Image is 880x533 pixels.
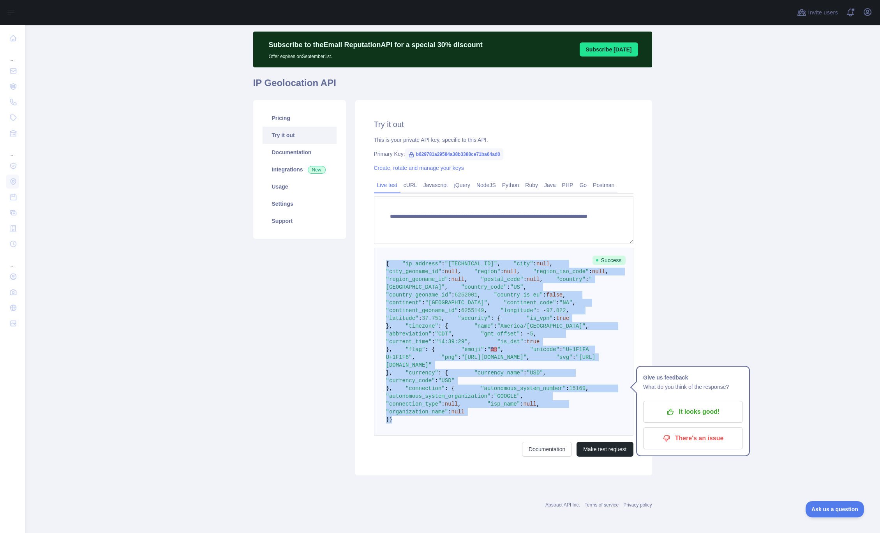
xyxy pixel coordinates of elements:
[585,276,589,282] span: :
[263,178,337,195] a: Usage
[589,268,592,275] span: :
[386,346,393,353] span: },
[520,393,523,399] span: ,
[419,315,422,321] span: :
[438,323,448,329] span: : {
[441,261,444,267] span: :
[374,150,633,158] div: Primary Key:
[522,442,572,457] a: Documentation
[458,307,461,314] span: :
[263,212,337,229] a: Support
[422,315,441,321] span: 37.751
[536,401,540,407] span: ,
[556,354,572,360] span: "svg"
[386,300,422,306] span: "continent"
[473,179,499,191] a: NodeJS
[445,284,448,290] span: ,
[406,385,445,392] span: "connection"
[451,409,465,415] span: null
[263,127,337,144] a: Try it out
[545,502,580,508] a: Abstract API Inc.
[494,393,520,399] span: "GOOGLE"
[386,409,448,415] span: "organization_name"
[432,331,435,337] span: :
[481,276,523,282] span: "postal_code"
[386,339,432,345] span: "current_time"
[504,300,556,306] span: "continent_code"
[445,385,455,392] span: : {
[590,179,617,191] a: Postman
[406,323,438,329] span: "timezone"
[585,385,589,392] span: ,
[451,179,473,191] a: jQuery
[566,307,569,314] span: ,
[593,256,626,265] span: Success
[386,323,393,329] span: },
[435,378,438,384] span: :
[481,331,520,337] span: "gmt_offset"
[487,401,520,407] span: "isp_name"
[451,292,455,298] span: :
[530,346,559,353] span: "unicode"
[501,307,536,314] span: "longitude"
[451,276,465,282] span: null
[458,315,490,321] span: "security"
[504,268,517,275] span: null
[522,179,541,191] a: Ruby
[536,261,550,267] span: null
[527,354,530,360] span: ,
[386,292,451,298] span: "country_geoname_id"
[572,300,575,306] span: ,
[556,315,569,321] span: true
[523,370,526,376] span: :
[484,346,487,353] span: :
[386,276,448,282] span: "region_geoname_id"
[386,268,442,275] span: "city_geoname_id"
[6,47,19,62] div: ...
[494,292,543,298] span: "country_is_eu"
[530,331,533,337] span: 5
[386,307,458,314] span: "continent_geoname_id"
[445,268,458,275] span: null
[536,307,546,314] span: : -
[422,300,425,306] span: :
[543,370,546,376] span: ,
[389,417,392,423] span: }
[468,339,471,345] span: ,
[445,401,458,407] span: null
[556,276,585,282] span: "country"
[441,401,444,407] span: :
[520,401,523,407] span: :
[550,261,553,267] span: ,
[494,323,497,329] span: :
[808,8,838,17] span: Invite users
[541,179,559,191] a: Java
[580,42,638,56] button: Subscribe [DATE]
[386,393,491,399] span: "autonomous_system_organization"
[474,268,500,275] span: "region"
[6,252,19,268] div: ...
[643,382,743,392] p: What do you think of the response?
[478,292,481,298] span: ,
[576,179,590,191] a: Go
[643,427,743,449] button: There's an issue
[487,300,490,306] span: ,
[386,401,442,407] span: "connection_type"
[649,432,737,445] p: There's an issue
[438,378,455,384] span: "USD"
[497,261,500,267] span: ,
[643,373,743,382] h1: Give us feedback
[527,276,540,282] span: null
[523,339,526,345] span: :
[425,346,435,353] span: : {
[386,378,435,384] span: "currency_code"
[441,315,444,321] span: ,
[527,370,543,376] span: "USD"
[499,179,522,191] a: Python
[497,323,585,329] span: "America/[GEOGRAPHIC_DATA]"
[308,166,326,174] span: New
[386,370,393,376] span: },
[458,268,461,275] span: ,
[386,385,393,392] span: },
[527,315,553,321] span: "is_vpn"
